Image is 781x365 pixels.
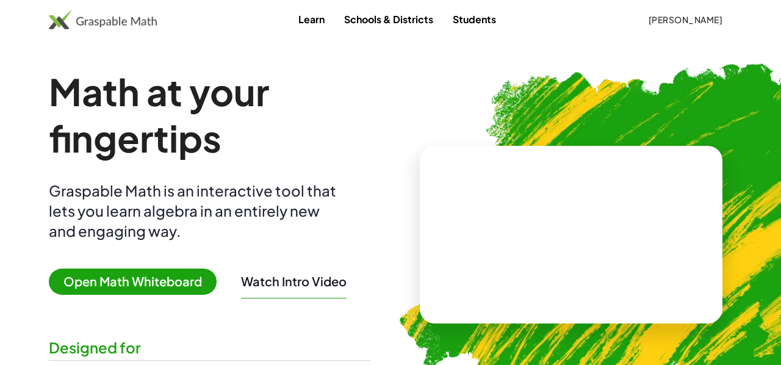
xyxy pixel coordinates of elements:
div: Graspable Math is an interactive tool that lets you learn algebra in an entirely new and engaging... [49,181,342,241]
button: Watch Intro Video [241,273,347,289]
h1: Math at your fingertips [49,68,371,161]
a: Students [443,8,506,31]
span: Open Math Whiteboard [49,269,217,295]
a: Open Math Whiteboard [49,276,226,289]
a: Schools & Districts [334,8,443,31]
div: Designed for [49,338,371,358]
video: What is this? This is dynamic math notation. Dynamic math notation plays a central role in how Gr... [480,189,663,280]
span: [PERSON_NAME] [648,14,722,25]
button: [PERSON_NAME] [638,9,732,31]
a: Learn [289,8,334,31]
